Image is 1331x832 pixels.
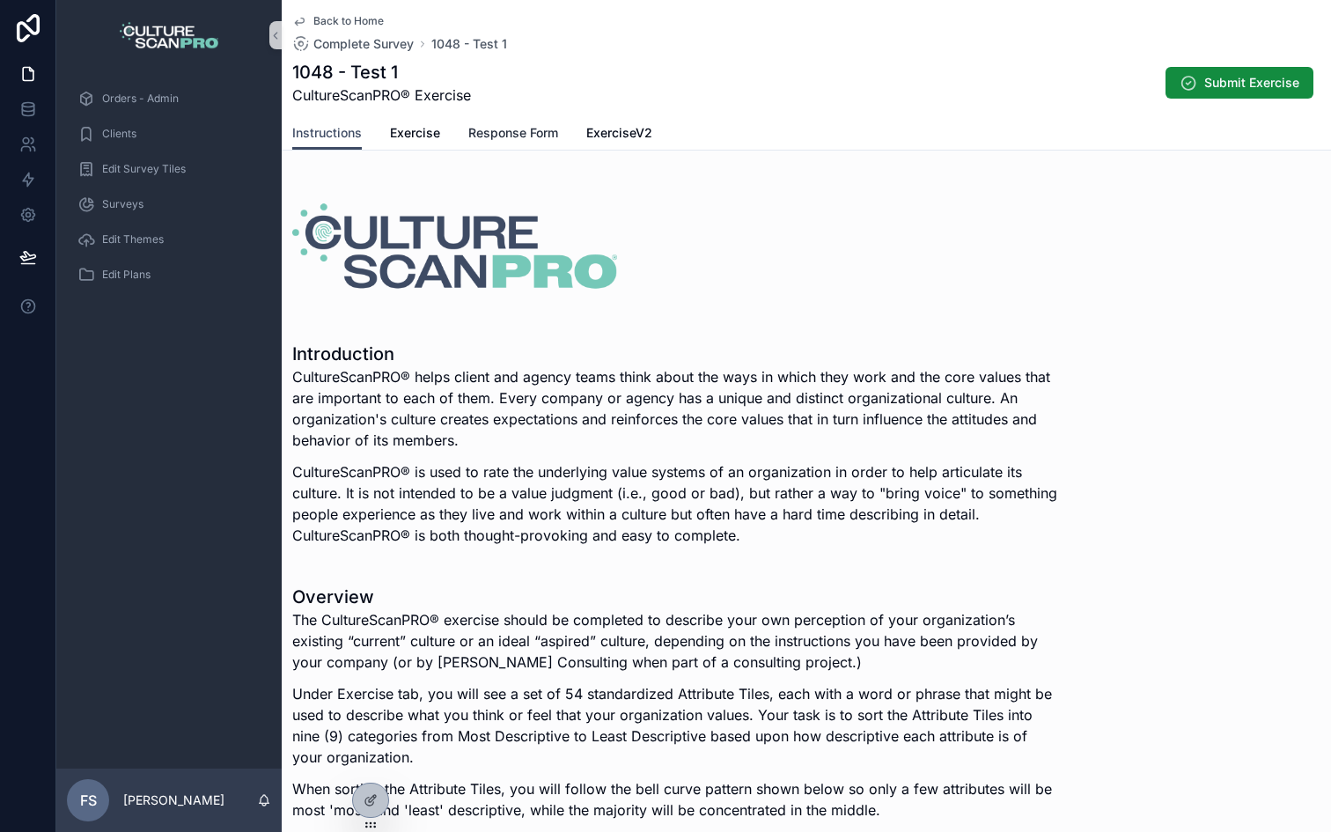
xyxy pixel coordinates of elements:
a: Edit Plans [67,259,271,291]
span: Exercise [390,124,440,142]
span: Complete Survey [313,35,414,53]
button: Submit Exercise [1166,67,1313,99]
span: Submit Exercise [1204,74,1299,92]
p: Under Exercise tab, you will see a set of 54 standardized Attribute Tiles, each with a word or ph... [292,683,1058,768]
span: Surveys [102,197,143,211]
a: Back to Home [292,14,384,28]
span: Edit Themes [102,232,164,247]
span: Edit Survey Tiles [102,162,186,176]
h1: Introduction [292,342,1058,366]
a: Edit Themes [67,224,271,255]
img: 30958-STACKED-FC.png [292,200,617,292]
div: scrollable content [56,70,282,313]
a: ExerciseV2 [586,117,652,152]
h1: 1048 - Test 1 [292,60,471,85]
a: Orders - Admin [67,83,271,114]
a: 1048 - Test 1 [431,35,507,53]
p: CultureScanPRO® is used to rate the underlying value systems of an organization in order to help ... [292,461,1058,546]
a: Exercise [390,117,440,152]
p: The CultureScanPRO® exercise should be completed to describe your own perception of your organiza... [292,609,1058,673]
span: Back to Home [313,14,384,28]
span: CultureScanPRO® Exercise [292,85,471,106]
span: Response Form [468,124,558,142]
a: Surveys [67,188,271,220]
span: FS [80,790,97,811]
img: App logo [120,21,219,49]
h1: Overview [292,585,1058,609]
span: Edit Plans [102,268,151,282]
span: Orders - Admin [102,92,179,106]
a: Complete Survey [292,35,414,53]
a: Edit Survey Tiles [67,153,271,185]
span: Instructions [292,124,362,142]
p: When sorting the Attribute Tiles, you will follow the bell curve pattern shown below so only a fe... [292,778,1058,821]
span: Clients [102,127,136,141]
a: Clients [67,118,271,150]
a: Response Form [468,117,558,152]
p: [PERSON_NAME] [123,792,224,809]
span: ExerciseV2 [586,124,652,142]
p: CultureScanPRO® helps client and agency teams think about the ways in which they work and the cor... [292,366,1058,451]
a: Instructions [292,117,362,151]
